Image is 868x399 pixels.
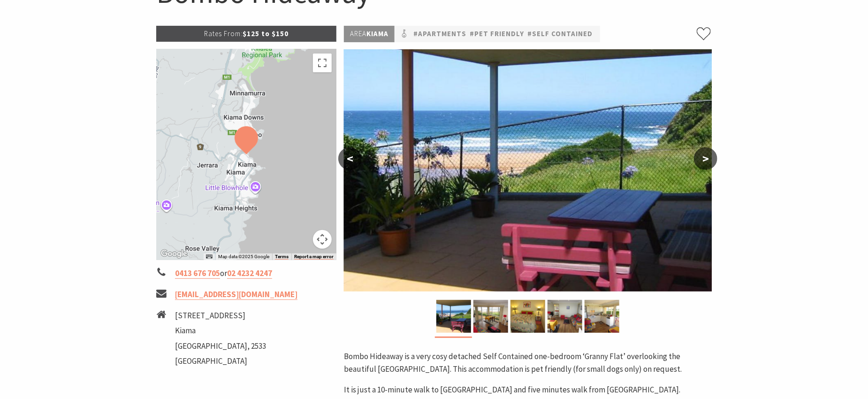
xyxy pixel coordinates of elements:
button: Keyboard shortcuts [206,253,213,260]
img: Bombo Hideaway [548,300,582,333]
a: 0413 676 705 [175,268,220,279]
img: Bombo Hideaway [510,300,545,333]
button: Map camera controls [313,230,332,249]
a: Report a map error [294,254,334,260]
li: [GEOGRAPHIC_DATA], 2533 [175,340,266,353]
a: Open this area in Google Maps (opens a new window) [159,248,190,260]
a: #Apartments [413,28,466,40]
span: Area [350,29,366,38]
a: 02 4232 4247 [227,268,272,279]
li: [GEOGRAPHIC_DATA] [175,355,266,368]
img: Bombo Hideaway [436,300,471,333]
span: Map data ©2025 Google [218,254,269,259]
button: > [694,147,717,170]
img: Google [159,248,190,260]
button: < [338,147,362,170]
li: or [156,267,336,280]
a: #Pet Friendly [470,28,524,40]
li: [STREET_ADDRESS] [175,309,266,322]
a: Terms (opens in new tab) [275,254,289,260]
p: Kiama [344,26,395,42]
img: Bombo Hideaway [473,300,508,333]
span: Rates From: [204,29,243,38]
img: Bombo Hideaway [585,300,619,333]
a: #Self Contained [527,28,593,40]
li: Kiama [175,324,266,337]
img: Bombo Hideaway [344,49,712,292]
a: [EMAIL_ADDRESS][DOMAIN_NAME] [175,289,297,300]
p: Bombo Hideaway is a very cosy detached Self Contained one-bedroom ‘Granny Flat’ overlooking the b... [344,350,712,376]
p: It is just a 10-minute walk to [GEOGRAPHIC_DATA] and five minutes walk from [GEOGRAPHIC_DATA]. [344,384,712,396]
button: Toggle fullscreen view [313,54,332,72]
p: $125 to $150 [156,26,336,42]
